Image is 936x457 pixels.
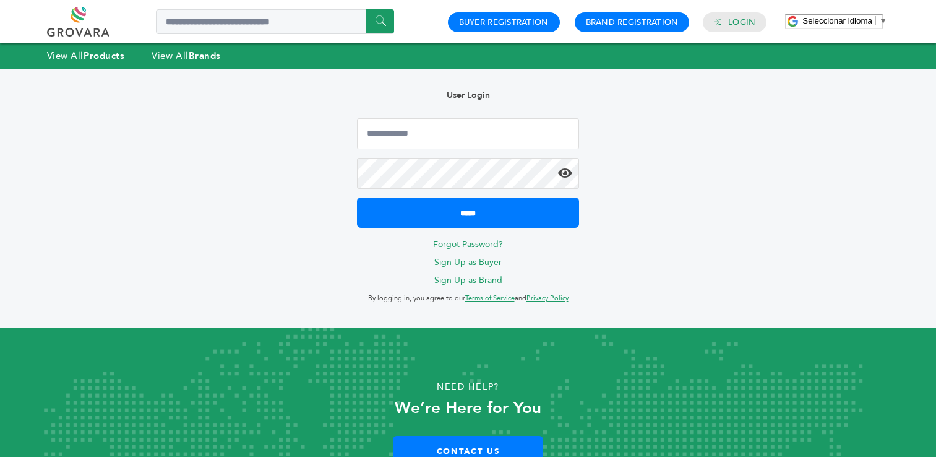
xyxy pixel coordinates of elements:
[586,17,679,28] a: Brand Registration
[434,256,502,268] a: Sign Up as Buyer
[459,17,549,28] a: Buyer Registration
[526,294,569,303] a: Privacy Policy
[395,397,541,419] strong: We’re Here for You
[802,16,887,25] a: Seleccionar idioma​
[189,50,221,62] strong: Brands
[879,16,887,25] span: ▼
[357,291,578,306] p: By logging in, you agree to our and
[728,17,755,28] a: Login
[152,50,221,62] a: View AllBrands
[433,238,503,250] a: Forgot Password?
[357,158,578,189] input: Password
[465,294,515,303] a: Terms of Service
[434,274,502,286] a: Sign Up as Brand
[447,89,490,101] b: User Login
[84,50,124,62] strong: Products
[357,118,578,149] input: Email Address
[802,16,872,25] span: Seleccionar idioma
[47,378,890,396] p: Need Help?
[156,9,394,34] input: Search a product or brand...
[47,50,125,62] a: View AllProducts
